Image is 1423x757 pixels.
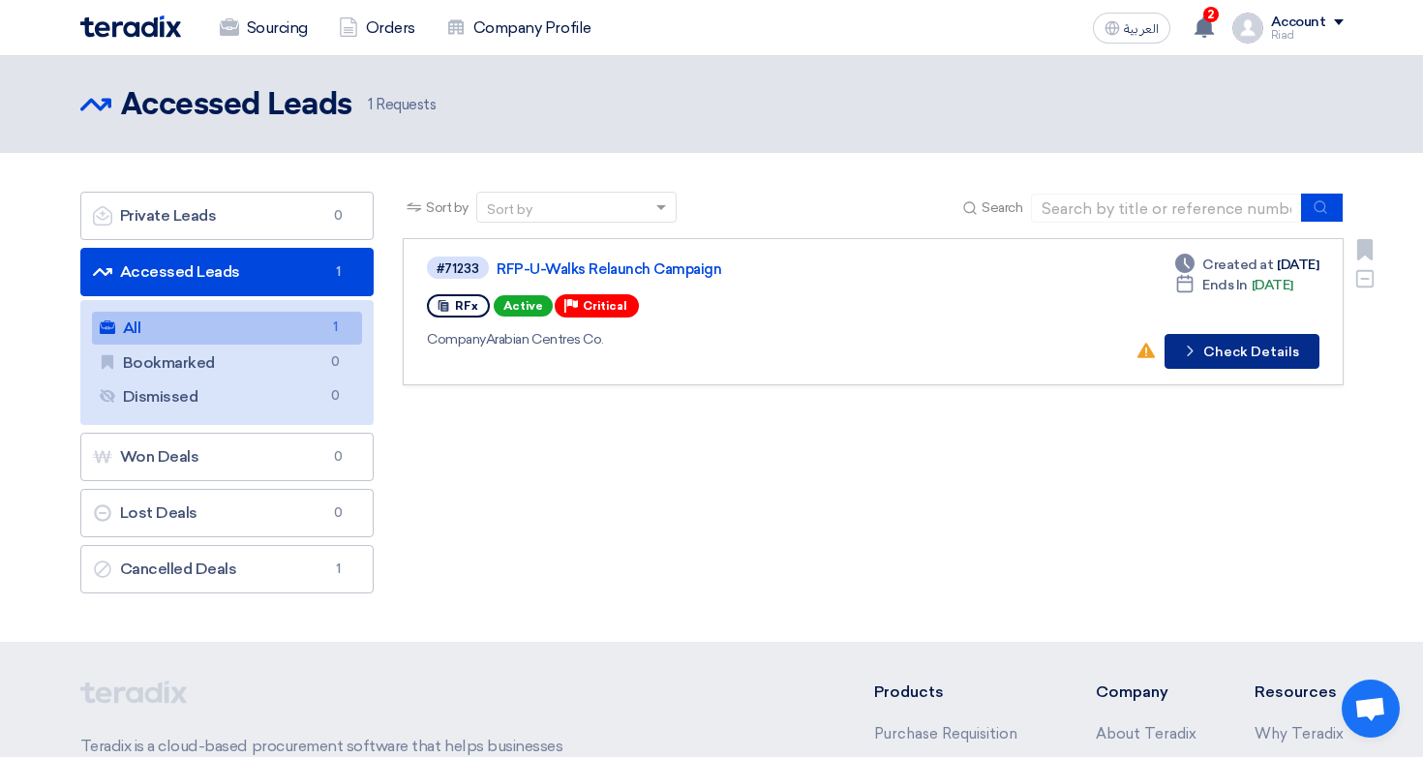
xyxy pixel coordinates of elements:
li: Company [1096,681,1196,704]
span: 0 [326,447,349,467]
span: 2 [1203,7,1219,22]
span: 0 [326,206,349,226]
div: Riad [1271,30,1344,41]
span: 1 [326,560,349,579]
div: [DATE] [1175,275,1293,295]
span: Ends In [1202,275,1248,295]
span: Sort by [426,197,469,218]
a: Orders [323,7,431,49]
h2: Accessed Leads [121,86,352,125]
li: Resources [1255,681,1344,704]
span: 1 [368,96,373,113]
span: 0 [323,386,347,407]
span: Active [494,295,553,317]
a: Dismissed [92,380,363,413]
a: Lost Deals0 [80,489,375,537]
div: Open chat [1342,680,1400,738]
span: Company [427,331,486,348]
a: Cancelled Deals1 [80,545,375,593]
img: profile_test.png [1232,13,1263,44]
a: Won Deals0 [80,433,375,481]
a: Private Leads0 [80,192,375,240]
span: Critical [583,299,627,313]
span: RFx [455,299,478,313]
a: About Teradix [1096,725,1196,742]
li: Products [874,681,1038,704]
a: RFP-U-Walks Relaunch Campaign [497,260,981,278]
a: Accessed Leads1 [80,248,375,296]
div: Arabian Centres Co. [427,329,984,349]
img: Teradix logo [80,15,181,38]
span: 0 [326,503,349,523]
input: Search by title or reference number [1031,194,1302,223]
a: Company Profile [431,7,607,49]
button: العربية [1093,13,1170,44]
div: Account [1271,15,1326,31]
span: Created at [1202,255,1273,275]
span: 0 [323,352,347,373]
a: Bookmarked [92,347,363,379]
a: Why Teradix [1255,725,1344,742]
a: Sourcing [204,7,323,49]
span: العربية [1124,22,1159,36]
span: 1 [323,318,347,338]
span: 1 [326,262,349,282]
div: [DATE] [1175,255,1318,275]
a: Purchase Requisition [874,725,1017,742]
span: Search [982,197,1022,218]
button: Check Details [1165,334,1319,369]
div: #71233 [437,262,479,275]
a: All [92,312,363,345]
span: Requests [368,94,437,116]
div: Sort by [487,199,532,220]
